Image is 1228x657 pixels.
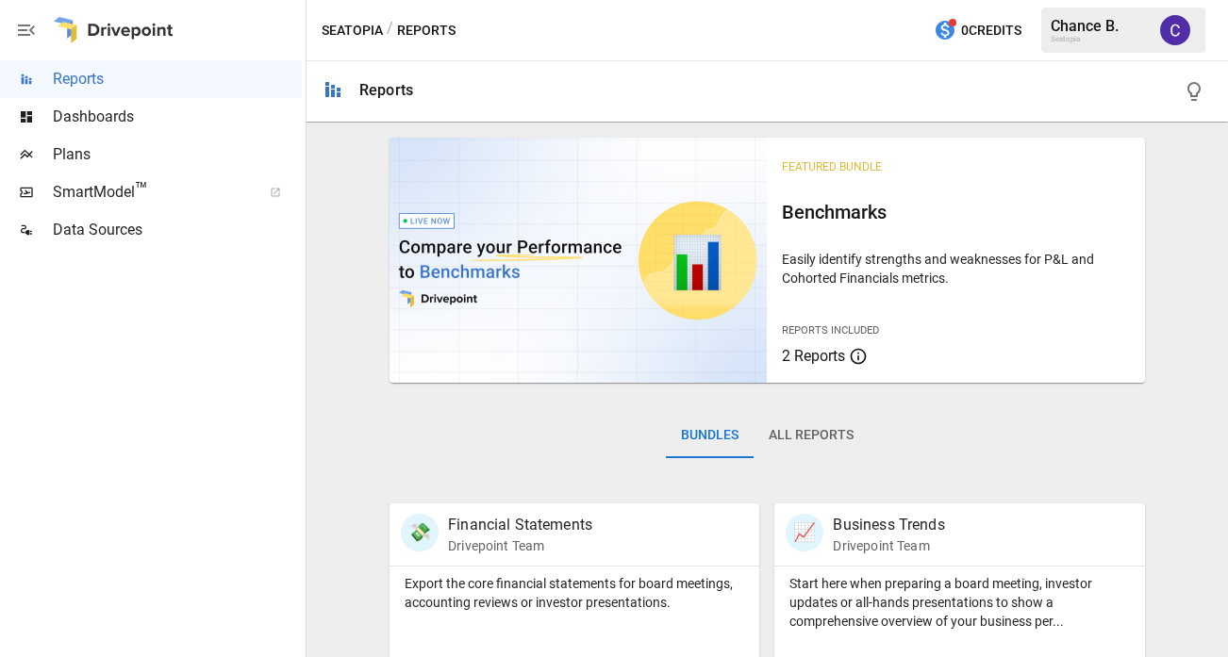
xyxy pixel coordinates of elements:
span: Reports Included [782,324,879,337]
span: Featured Bundle [782,160,882,173]
span: SmartModel [53,181,249,204]
div: 💸 [401,514,439,551]
div: 📈 [786,514,823,551]
img: video thumbnail [390,138,767,383]
span: Dashboards [53,106,302,128]
button: All Reports [754,413,869,458]
button: Seatopia [322,19,383,42]
button: Chance Barnett [1149,4,1202,57]
p: Export the core financial statements for board meetings, accounting reviews or investor presentat... [405,574,744,612]
div: Seatopia [1051,35,1149,43]
p: Drivepoint Team [833,536,944,555]
h6: Benchmarks [782,197,1129,227]
p: Start here when preparing a board meeting, investor updates or all-hands presentations to show a ... [789,574,1129,631]
span: 2 Reports [782,347,845,365]
span: Data Sources [53,219,302,241]
button: 0Credits [926,13,1029,48]
button: Bundles [666,413,754,458]
div: / [387,19,393,42]
div: Chance B. [1051,17,1149,35]
p: Drivepoint Team [448,536,592,555]
span: ™ [135,178,148,202]
div: Reports [359,81,413,99]
span: Plans [53,143,302,166]
p: Financial Statements [448,514,592,536]
p: Easily identify strengths and weaknesses for P&L and Cohorted Financials metrics. [782,250,1129,287]
span: Reports [53,68,302,90]
img: Chance Barnett [1160,15,1190,45]
span: 0 Credits [961,19,1021,42]
p: Business Trends [833,514,944,536]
